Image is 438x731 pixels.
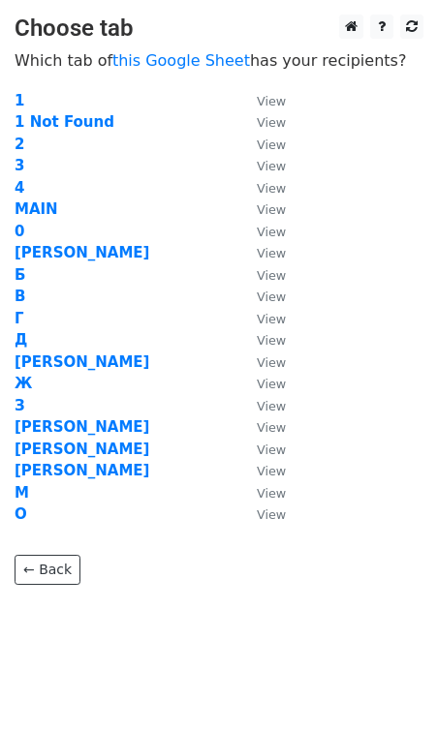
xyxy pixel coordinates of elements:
small: View [257,312,286,326]
small: View [257,202,286,217]
a: ← Back [15,555,80,585]
a: View [237,266,286,284]
a: [PERSON_NAME] [15,353,149,371]
a: [PERSON_NAME] [15,441,149,458]
small: View [257,464,286,478]
a: [PERSON_NAME] [15,244,149,261]
a: View [237,353,286,371]
small: View [257,420,286,435]
a: View [237,136,286,153]
a: this Google Sheet [112,51,250,70]
a: View [237,484,286,502]
small: View [257,377,286,391]
small: View [257,115,286,130]
small: View [257,442,286,457]
p: Which tab of has your recipients? [15,50,423,71]
a: View [237,157,286,174]
small: View [257,399,286,413]
a: 4 [15,179,24,197]
small: View [257,289,286,304]
a: Ж [15,375,32,392]
small: View [257,333,286,348]
a: View [237,331,286,349]
a: Б [15,266,25,284]
a: View [237,505,286,523]
a: View [237,310,286,327]
a: View [237,397,286,414]
small: View [257,181,286,196]
small: View [257,159,286,173]
a: [PERSON_NAME] [15,462,149,479]
small: View [257,355,286,370]
a: 1 [15,92,24,109]
h3: Choose tab [15,15,423,43]
a: 2 [15,136,24,153]
a: Г [15,310,24,327]
a: View [237,418,286,436]
a: В [15,288,25,305]
a: 3 [15,157,24,174]
small: View [257,225,286,239]
small: View [257,486,286,501]
a: View [237,223,286,240]
a: 1 Not Found [15,113,114,131]
a: View [237,375,286,392]
small: View [257,137,286,152]
small: View [257,246,286,260]
a: О [15,505,27,523]
a: View [237,288,286,305]
a: М [15,484,29,502]
a: View [237,113,286,131]
a: З [15,397,25,414]
a: View [237,441,286,458]
a: [PERSON_NAME] [15,418,149,436]
a: View [237,462,286,479]
small: View [257,94,286,108]
a: View [237,179,286,197]
a: MAIN [15,200,58,218]
a: Д [15,331,27,349]
a: View [237,92,286,109]
a: 0 [15,223,24,240]
small: View [257,268,286,283]
a: View [237,200,286,218]
a: View [237,244,286,261]
small: View [257,507,286,522]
